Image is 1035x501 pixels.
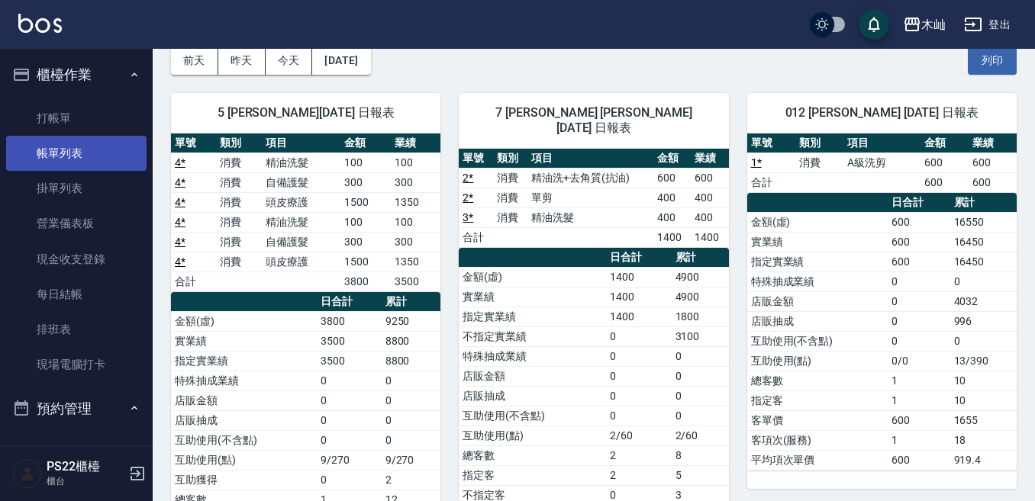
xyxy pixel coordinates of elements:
th: 金額 [340,133,391,153]
td: 4900 [672,287,729,307]
td: 600 [921,153,969,172]
td: 精油洗+去角質(抗油) [527,168,653,188]
td: 平均項次單價 [747,450,888,470]
td: 300 [391,232,441,252]
td: 0 [317,390,381,410]
th: 日合計 [317,292,381,312]
td: 精油洗髮 [262,153,340,172]
td: 600 [888,232,950,252]
td: 不指定實業績 [459,326,606,346]
td: 1500 [340,192,391,212]
td: 消費 [216,172,261,192]
button: 登出 [958,11,1017,39]
td: 8800 [382,351,441,371]
td: 1400 [653,227,691,247]
td: 精油洗髮 [527,207,653,227]
button: 櫃檯作業 [6,55,147,95]
td: 特殊抽成業績 [171,371,317,390]
td: 100 [340,153,391,172]
td: 1500 [340,252,391,271]
img: Logo [18,14,62,33]
td: 互助使用(點) [171,450,317,470]
img: Person [12,458,43,489]
a: 排班表 [6,312,147,347]
td: 0 [382,430,441,450]
td: 1800 [672,307,729,326]
th: 單號 [171,133,216,153]
td: 0 [672,366,729,386]
td: 0 [606,366,671,386]
td: 1350 [391,252,441,271]
td: 消費 [493,207,527,227]
td: 客單價 [747,410,888,430]
td: 店販抽成 [171,410,317,430]
p: 櫃台 [47,474,124,488]
div: 木屾 [921,15,946,34]
th: 單號 [459,149,493,169]
td: 消費 [493,188,527,207]
h5: PS22櫃檯 [47,459,124,474]
td: 店販金額 [171,390,317,410]
td: 互助使用(不含點) [171,430,317,450]
td: 300 [391,172,441,192]
td: 4900 [672,267,729,287]
th: 業績 [391,133,441,153]
td: 400 [691,188,728,207]
td: 3500 [317,351,381,371]
td: 指定實業績 [747,252,888,271]
th: 業績 [969,133,1017,153]
td: 0 [606,386,671,406]
td: 400 [653,207,691,227]
td: 1400 [606,267,671,287]
td: 總客數 [747,371,888,390]
td: 精油洗髮 [262,212,340,232]
td: 0 [606,406,671,426]
td: 600 [969,153,1017,172]
th: 類別 [493,149,527,169]
th: 累計 [382,292,441,312]
td: 0 [950,271,1017,291]
td: 600 [888,212,950,232]
td: 13/390 [950,351,1017,371]
td: 實業績 [747,232,888,252]
td: 自備護髮 [262,232,340,252]
td: 頭皮療護 [262,252,340,271]
td: 9/270 [317,450,381,470]
td: 消費 [216,192,261,212]
th: 金額 [653,149,691,169]
th: 項目 [262,133,340,153]
a: 掛單列表 [6,171,147,206]
td: 消費 [216,232,261,252]
td: 1400 [606,307,671,326]
span: 5 [PERSON_NAME][DATE] 日報表 [189,105,422,120]
td: 600 [691,168,728,188]
td: 3500 [317,331,381,351]
td: 2 [606,465,671,485]
td: 600 [921,172,969,192]
button: 前天 [171,47,218,75]
td: 8 [672,445,729,465]
td: 9/270 [382,450,441,470]
button: save [859,9,889,40]
td: 400 [691,207,728,227]
button: 木屾 [897,9,952,40]
td: 互助使用(點) [747,351,888,371]
th: 金額 [921,133,969,153]
td: 600 [653,168,691,188]
td: 4032 [950,291,1017,311]
a: 現場電腦打卡 [6,347,147,382]
table: a dense table [747,193,1017,470]
td: 店販抽成 [747,311,888,331]
td: 消費 [216,212,261,232]
td: 消費 [216,153,261,172]
th: 累計 [950,193,1017,213]
th: 類別 [216,133,261,153]
button: 預約管理 [6,389,147,429]
td: 合計 [459,227,493,247]
td: 指定實業績 [459,307,606,326]
td: 16450 [950,232,1017,252]
td: 9250 [382,311,441,331]
td: 0 [382,410,441,430]
td: 實業績 [459,287,606,307]
td: 2 [606,445,671,465]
